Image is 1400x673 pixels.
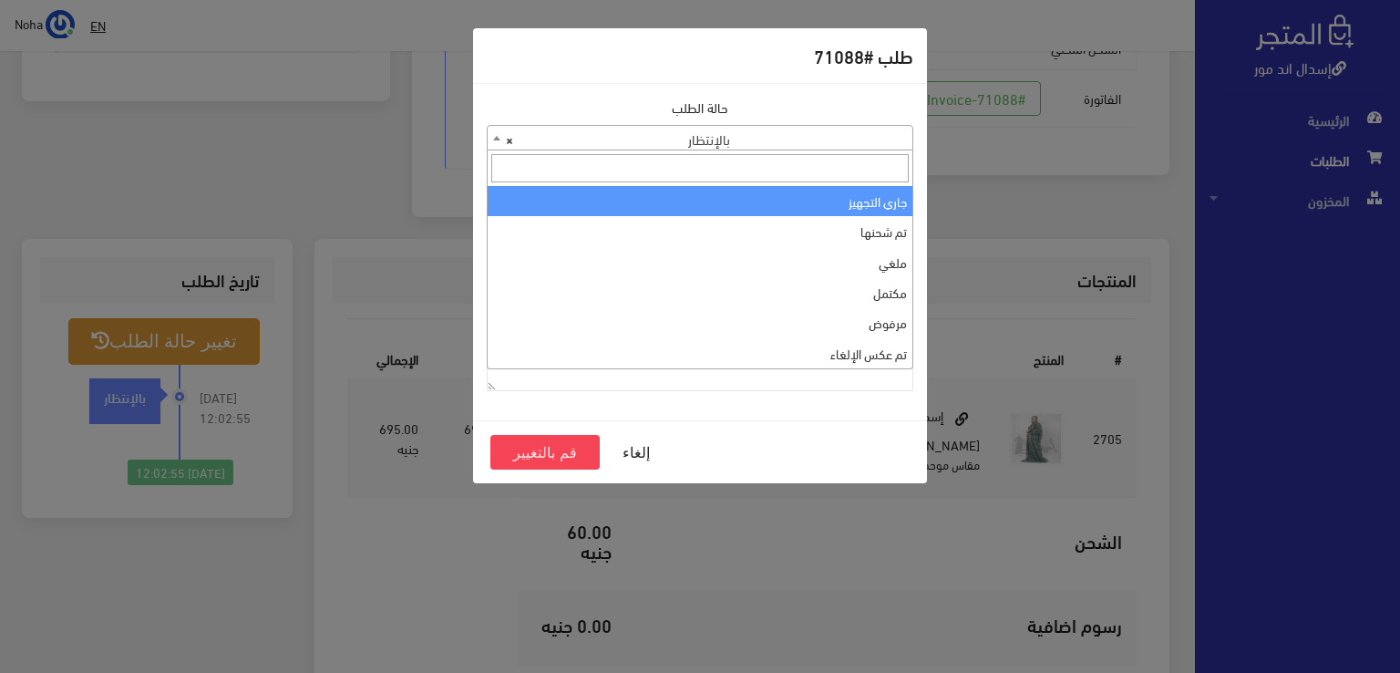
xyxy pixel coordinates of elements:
label: حالة الطلب [672,98,728,118]
li: تم عكس الإلغاء [488,338,912,368]
span: بالإنتظار [487,125,913,150]
li: مرفوض [488,307,912,337]
button: إلغاء [600,435,673,470]
li: جاري التجهيز [488,186,912,216]
span: × [506,126,513,151]
iframe: Drift Widget Chat Controller [22,548,91,617]
li: ملغي [488,247,912,277]
li: تم شحنها [488,216,912,246]
span: بالإنتظار [488,126,912,151]
li: مكتمل [488,277,912,307]
h5: طلب #71088 [814,42,913,69]
button: قم بالتغيير [490,435,600,470]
